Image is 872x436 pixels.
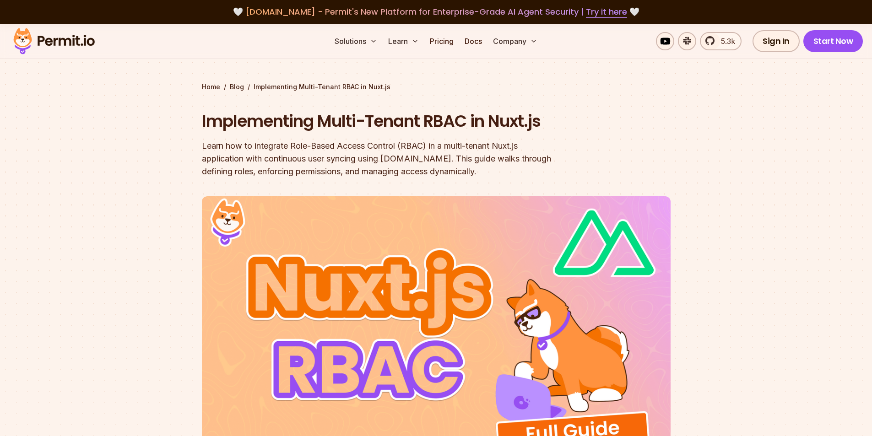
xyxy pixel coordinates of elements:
[9,26,99,57] img: Permit logo
[803,30,863,52] a: Start Now
[385,32,422,50] button: Learn
[715,36,735,47] span: 5.3k
[202,140,553,178] div: Learn how to integrate Role-Based Access Control (RBAC) in a multi-tenant Nuxt.js application wit...
[230,82,244,92] a: Blog
[202,110,553,133] h1: Implementing Multi-Tenant RBAC in Nuxt.js
[202,82,220,92] a: Home
[426,32,457,50] a: Pricing
[586,6,627,18] a: Try it here
[489,32,541,50] button: Company
[245,6,627,17] span: [DOMAIN_NAME] - Permit's New Platform for Enterprise-Grade AI Agent Security |
[22,5,850,18] div: 🤍 🤍
[753,30,800,52] a: Sign In
[700,32,742,50] a: 5.3k
[202,82,671,92] div: / /
[331,32,381,50] button: Solutions
[461,32,486,50] a: Docs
